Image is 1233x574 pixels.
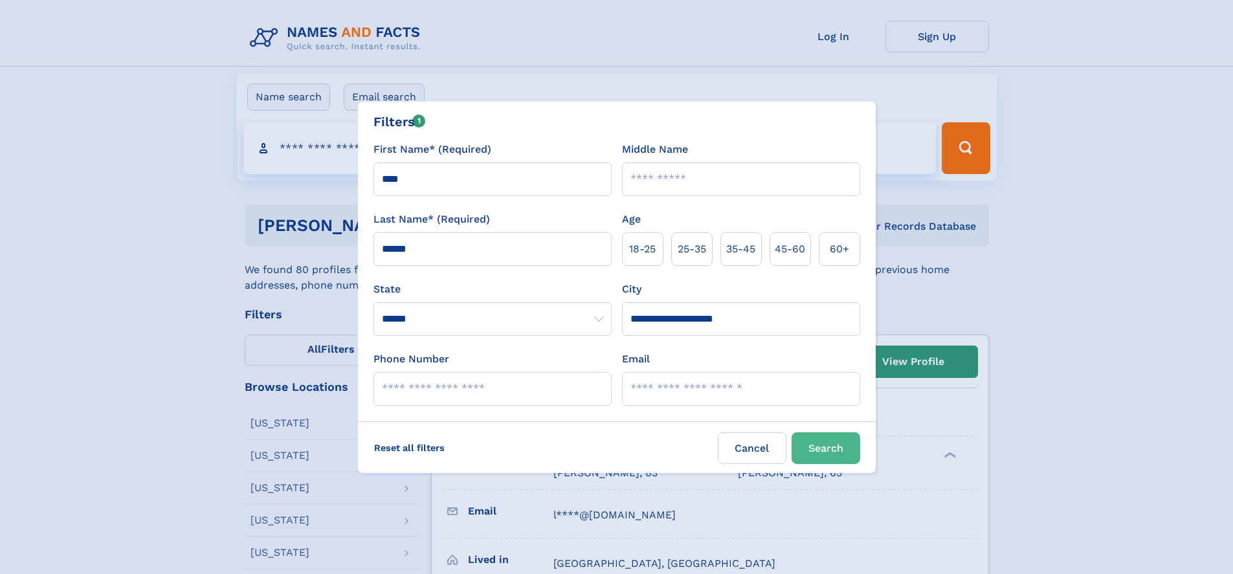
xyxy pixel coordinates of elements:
[622,142,688,157] label: Middle Name
[373,351,449,367] label: Phone Number
[726,241,755,257] span: 35‑45
[678,241,706,257] span: 25‑35
[622,281,641,297] label: City
[775,241,805,257] span: 45‑60
[366,432,453,463] label: Reset all filters
[622,212,641,227] label: Age
[718,432,786,464] label: Cancel
[792,432,860,464] button: Search
[373,212,490,227] label: Last Name* (Required)
[629,241,656,257] span: 18‑25
[830,241,849,257] span: 60+
[622,351,650,367] label: Email
[373,142,491,157] label: First Name* (Required)
[373,112,426,131] div: Filters
[373,281,612,297] label: State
